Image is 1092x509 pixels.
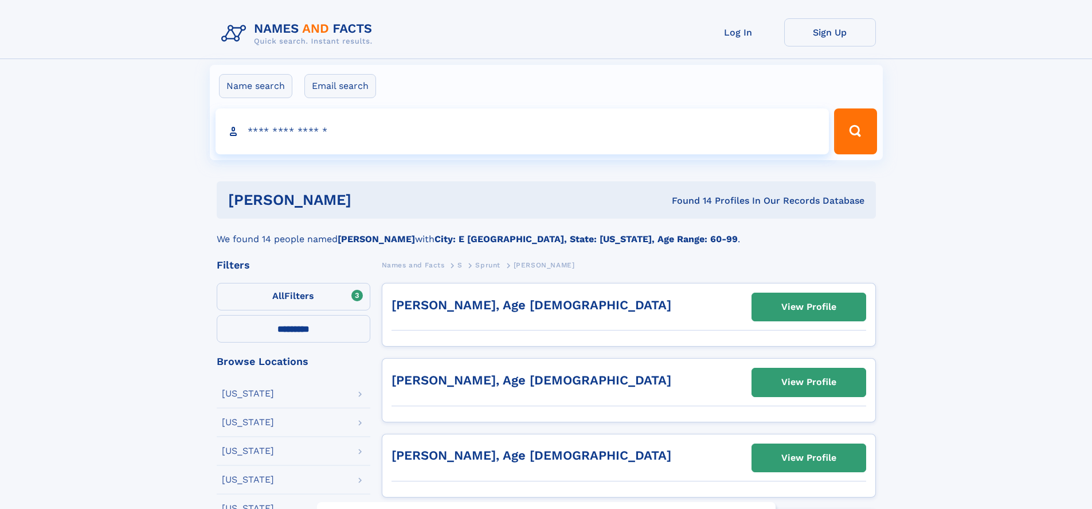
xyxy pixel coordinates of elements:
a: [PERSON_NAME], Age [DEMOGRAPHIC_DATA] [392,448,671,463]
label: Name search [219,74,292,98]
img: Logo Names and Facts [217,18,382,49]
a: Sign Up [784,18,876,46]
h1: [PERSON_NAME] [228,193,512,207]
div: [US_STATE] [222,418,274,427]
b: City: E [GEOGRAPHIC_DATA], State: [US_STATE], Age Range: 60-99 [435,234,738,244]
input: search input [216,108,829,154]
a: View Profile [752,368,866,396]
span: [PERSON_NAME] [514,261,575,269]
button: Search Button [834,108,876,154]
b: [PERSON_NAME] [338,234,415,244]
div: View Profile [781,369,836,395]
a: View Profile [752,444,866,472]
div: Found 14 Profiles In Our Records Database [511,195,864,207]
a: Sprunt [475,258,500,272]
div: Browse Locations [217,356,370,367]
div: [US_STATE] [222,446,274,456]
span: All [272,290,284,301]
div: Filters [217,260,370,270]
a: Names and Facts [382,258,445,272]
div: [US_STATE] [222,475,274,484]
label: Filters [217,283,370,310]
div: [US_STATE] [222,389,274,398]
a: Log In [692,18,784,46]
a: [PERSON_NAME], Age [DEMOGRAPHIC_DATA] [392,298,671,312]
a: View Profile [752,293,866,321]
label: Email search [304,74,376,98]
div: View Profile [781,445,836,471]
span: S [457,261,463,269]
a: S [457,258,463,272]
a: [PERSON_NAME], Age [DEMOGRAPHIC_DATA] [392,373,671,387]
div: View Profile [781,294,836,320]
span: Sprunt [475,261,500,269]
div: We found 14 people named with . [217,219,876,246]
